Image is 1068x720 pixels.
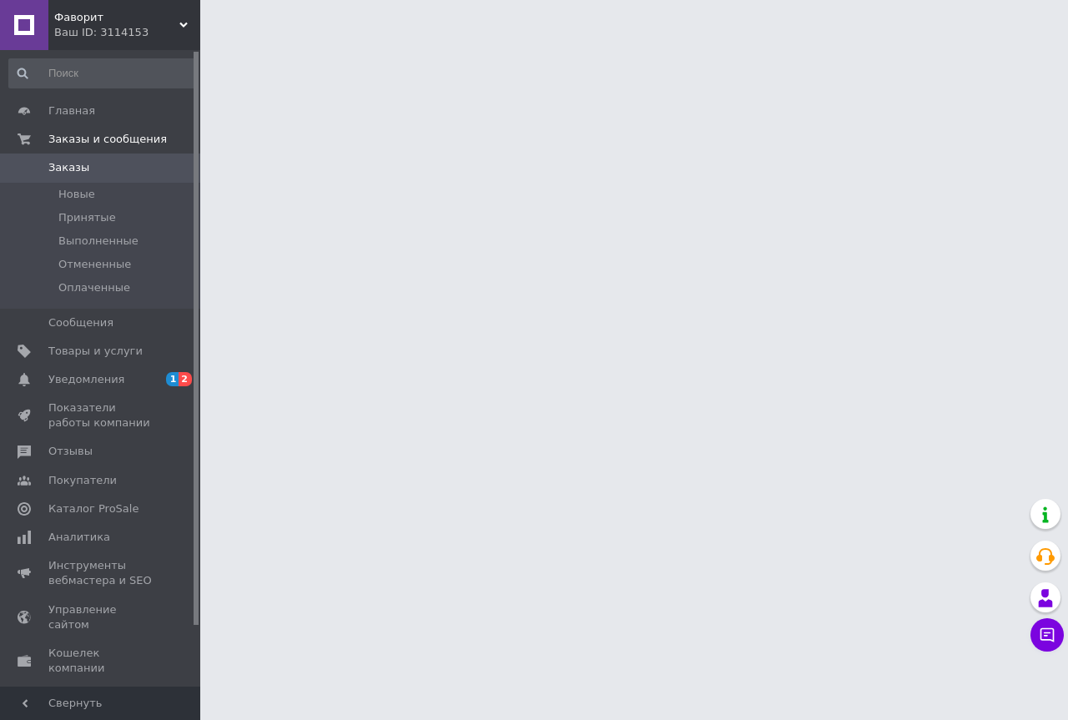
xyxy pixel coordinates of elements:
span: Показатели работы компании [48,400,154,430]
span: Сообщения [48,315,113,330]
span: Товары и услуги [48,344,143,359]
span: Каталог ProSale [48,501,139,516]
button: Чат с покупателем [1030,618,1064,652]
span: Покупатели [48,473,117,488]
span: Фаворит [54,10,179,25]
span: Управление сайтом [48,602,154,632]
span: Инструменты вебмастера и SEO [48,558,154,588]
span: Аналитика [48,530,110,545]
span: Отмененные [58,257,131,272]
input: Поиск [8,58,197,88]
span: Кошелек компании [48,646,154,676]
span: 2 [179,372,192,386]
span: Новые [58,187,95,202]
span: Выполненные [58,234,139,249]
span: Главная [48,103,95,118]
div: Ваш ID: 3114153 [54,25,200,40]
span: Принятые [58,210,116,225]
span: Заказы [48,160,89,175]
span: Уведомления [48,372,124,387]
span: Отзывы [48,444,93,459]
span: 1 [166,372,179,386]
span: Заказы и сообщения [48,132,167,147]
span: Оплаченные [58,280,130,295]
